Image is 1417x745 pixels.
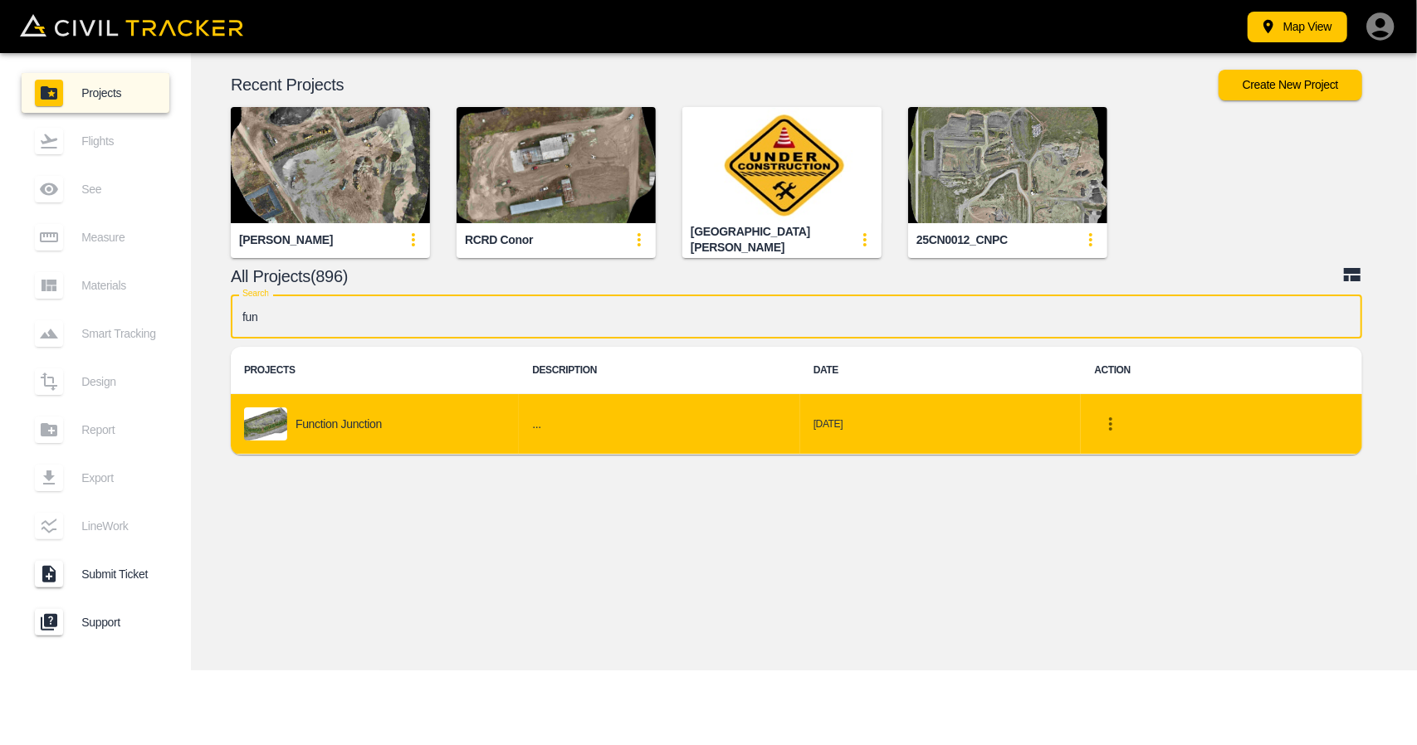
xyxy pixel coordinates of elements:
[81,567,156,581] span: Submit Ticket
[908,107,1107,223] img: 25CN0012_CNPC
[22,602,169,642] a: Support
[231,270,1342,283] p: All Projects(896)
[231,347,1362,455] table: project-list-table
[457,107,656,223] img: RCRD Conor
[532,414,787,435] h6: ...
[231,78,1219,91] p: Recent Projects
[22,73,169,113] a: Projects
[296,417,382,431] p: Function Junction
[800,347,1082,394] th: DATE
[81,616,156,629] span: Support
[465,232,533,248] div: RCRD Conor
[848,223,882,256] button: update-card-details
[239,232,333,248] div: [PERSON_NAME]
[682,107,882,223] img: Teluk Kumbar
[231,347,519,394] th: PROJECTS
[623,223,656,256] button: update-card-details
[916,232,1008,248] div: 25CN0012_CNPC
[519,347,800,394] th: DESCRIPTION
[81,86,156,100] span: Projects
[20,14,243,37] img: Civil Tracker
[1248,12,1347,42] button: Map View
[244,407,287,441] img: project-image
[1219,70,1362,100] button: Create New Project
[691,224,848,255] div: [GEOGRAPHIC_DATA][PERSON_NAME]
[800,394,1082,455] td: [DATE]
[1074,223,1107,256] button: update-card-details
[22,554,169,594] a: Submit Ticket
[1081,347,1362,394] th: ACTION
[397,223,430,256] button: update-card-details
[231,107,430,223] img: Darby Gravel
